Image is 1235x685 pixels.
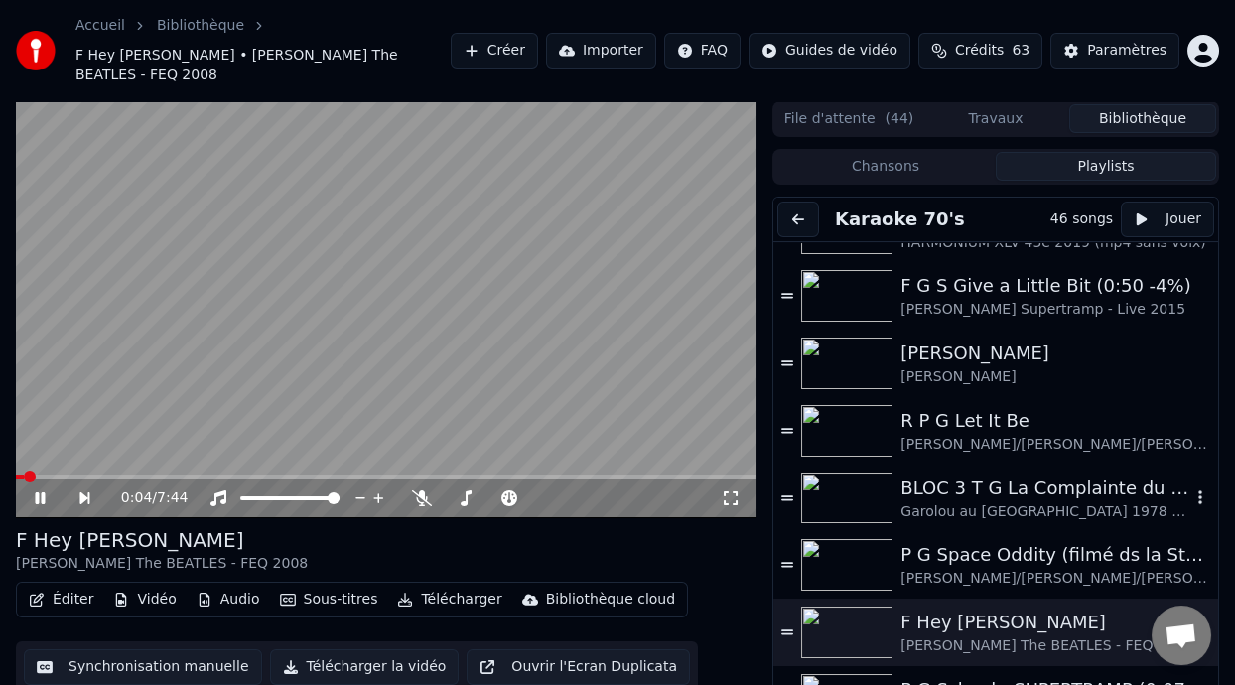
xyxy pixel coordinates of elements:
button: Synchronisation manuelle [24,649,262,685]
span: F Hey [PERSON_NAME] • [PERSON_NAME] The BEATLES - FEQ 2008 [75,46,451,85]
button: FAQ [664,33,741,68]
button: Vidéo [105,586,184,614]
div: Bibliothèque cloud [546,590,675,610]
button: Karaoke 70's [827,205,973,233]
button: Bibliothèque [1069,104,1216,133]
div: F Hey [PERSON_NAME] [900,609,1210,636]
a: Accueil [75,16,125,36]
button: Chansons [775,152,996,181]
button: Télécharger la vidéo [270,649,460,685]
button: Télécharger [389,586,509,614]
div: Garolou au [GEOGRAPHIC_DATA] 1978 (voix 40%) [900,502,1190,522]
div: 46 songs [1050,209,1113,229]
button: Paramètres [1050,33,1179,68]
button: Crédits63 [918,33,1042,68]
div: [PERSON_NAME] [900,340,1210,367]
button: Guides de vidéo [749,33,910,68]
div: Paramètres [1087,41,1166,61]
div: [PERSON_NAME] The BEATLES - FEQ 2008 [900,636,1210,656]
span: Crédits [955,41,1004,61]
span: ( 44 ) [886,109,914,129]
div: F Hey [PERSON_NAME] [16,526,308,554]
button: Playlists [996,152,1216,181]
div: / [121,488,169,508]
div: HARMONIUM XLV 45e 2019 (mp4 sans voix) [900,233,1210,253]
button: Ouvrir l'Ecran Duplicata [467,649,690,685]
div: [PERSON_NAME] Supertramp - Live 2015 [900,300,1210,320]
button: Sous-titres [272,586,386,614]
nav: breadcrumb [75,16,451,85]
div: BLOC 3 T G La Complainte du Maréchal [PERSON_NAME] [900,475,1190,502]
button: Éditer [21,586,101,614]
div: [PERSON_NAME]/[PERSON_NAME]/[PERSON_NAME] THE BEATLES (voix 20%) [900,435,1210,455]
button: Travaux [922,104,1069,133]
button: Importer [546,33,656,68]
button: File d'attente [775,104,922,133]
span: 0:04 [121,488,152,508]
a: Bibliothèque [157,16,244,36]
div: [PERSON_NAME]/[PERSON_NAME]/[PERSON_NAME] (Version de [PERSON_NAME]) voix 30% [900,569,1210,589]
span: 63 [1012,41,1029,61]
div: [PERSON_NAME] The BEATLES - FEQ 2008 [16,554,308,574]
button: Jouer [1121,202,1214,237]
div: P G Space Oddity (filmé ds la Station Spatiale Internationale) [900,541,1210,569]
span: 7:44 [157,488,188,508]
div: F G S Give a Little Bit (0:50 -4%) [900,272,1210,300]
button: Audio [189,586,268,614]
img: youka [16,31,56,70]
div: Ouvrir le chat [1152,606,1211,665]
button: Créer [451,33,538,68]
div: R P G Let It Be [900,407,1210,435]
div: [PERSON_NAME] [900,367,1210,387]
